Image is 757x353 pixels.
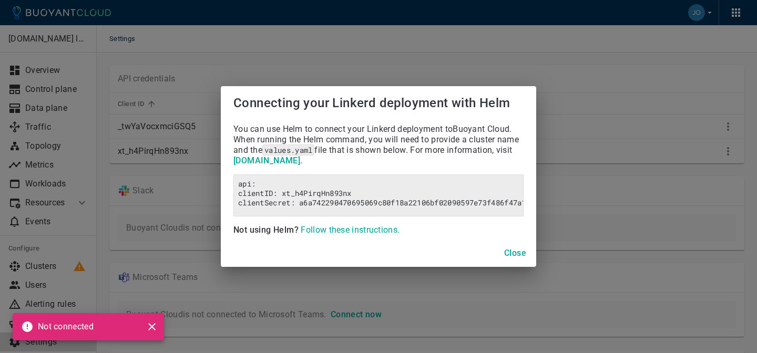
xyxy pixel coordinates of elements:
h6: api:clientID: xt_h4PirqHn893nxclientSecret: a6a742290470695069c80f18a22106bf02090597e73f486f47a1c... [238,179,519,207]
code: values.yaml [262,144,314,155]
button: Close [498,244,532,263]
span: Not using Helm? [233,225,301,235]
span: Follow these instructions. [301,225,400,235]
span: Connecting your Linkerd deployment with Helm [233,96,510,110]
a: [DOMAIN_NAME] [233,155,300,165]
p: Not connected [38,321,94,332]
h4: Close [504,248,526,258]
p: You can use Helm to connect your Linkerd deployment to Buoyant Cloud . When running the Helm comm... [233,120,524,166]
button: close [144,319,160,335]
